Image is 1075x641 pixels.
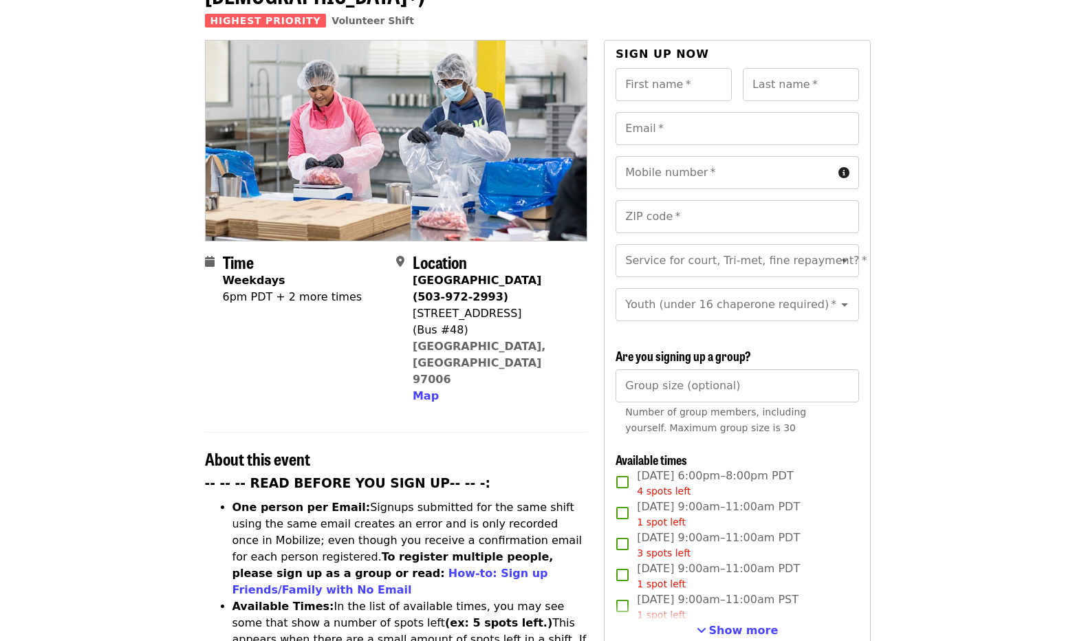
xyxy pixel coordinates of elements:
[413,340,546,386] a: [GEOGRAPHIC_DATA], [GEOGRAPHIC_DATA] 97006
[835,251,854,270] button: Open
[709,624,779,637] span: Show more
[637,578,686,589] span: 1 spot left
[637,468,793,499] span: [DATE] 6:00pm–8:00pm PDT
[413,389,439,402] span: Map
[205,255,215,268] i: calendar icon
[445,616,552,629] strong: (ex: 5 spots left.)
[637,561,800,591] span: [DATE] 9:00am–11:00am PDT
[838,166,849,180] i: circle-info icon
[637,499,800,530] span: [DATE] 9:00am–11:00am PDT
[232,600,334,613] strong: Available Times:
[616,112,858,145] input: Email
[413,305,576,322] div: [STREET_ADDRESS]
[223,274,285,287] strong: Weekdays
[743,68,859,101] input: Last name
[637,547,691,558] span: 3 spots left
[332,15,414,26] a: Volunteer Shift
[697,622,779,639] button: See more timeslots
[232,567,548,596] a: How-to: Sign up Friends/Family with No Email
[223,289,362,305] div: 6pm PDT + 2 more times
[396,255,404,268] i: map-marker-alt icon
[232,550,554,580] strong: To register multiple people, please sign up as a group or read:
[835,295,854,314] button: Open
[616,369,858,402] input: [object Object]
[232,501,371,514] strong: One person per Email:
[413,388,439,404] button: Map
[616,47,709,61] span: Sign up now
[625,406,806,433] span: Number of group members, including yourself. Maximum group size is 30
[232,499,588,598] li: Signups submitted for the same shift using the same email creates an error and is only recorded o...
[637,486,691,497] span: 4 spots left
[637,609,686,620] span: 1 spot left
[413,322,576,338] div: (Bus #48)
[637,530,800,561] span: [DATE] 9:00am–11:00am PDT
[637,517,686,528] span: 1 spot left
[616,156,832,189] input: Mobile number
[616,200,858,233] input: ZIP code
[205,476,491,490] strong: -- -- -- READ BEFORE YOU SIGN UP-- -- -:
[637,591,799,622] span: [DATE] 9:00am–11:00am PST
[616,68,732,101] input: First name
[413,250,467,274] span: Location
[206,41,587,240] img: Oct/Nov/Dec - Beaverton: Repack/Sort (age 10+) organized by Oregon Food Bank
[413,274,541,303] strong: [GEOGRAPHIC_DATA] (503-972-2993)
[223,250,254,274] span: Time
[205,446,310,470] span: About this event
[205,14,327,28] span: Highest Priority
[616,347,751,365] span: Are you signing up a group?
[616,450,687,468] span: Available times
